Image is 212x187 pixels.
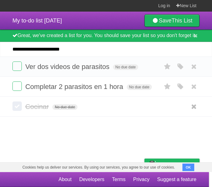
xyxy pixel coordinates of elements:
[112,174,126,185] a: Terms
[133,174,149,185] a: Privacy
[144,159,200,170] a: Buy me a coffee
[182,164,195,171] button: OK
[25,83,125,91] span: Completar 2 parasitos en 1 hora
[127,84,152,90] span: No due date
[25,103,50,111] span: Cocinar
[59,174,72,185] a: About
[16,163,181,172] span: Cookies help us deliver our services. By using our services, you agree to our use of cookies.
[12,62,22,71] label: Done
[162,62,173,72] label: Star task
[144,14,200,27] a: SaveThis List
[158,159,196,170] span: Buy me a coffee
[12,81,22,91] label: Done
[25,63,111,71] span: Ver dos videos de parasitos
[162,81,173,92] label: Star task
[113,64,138,70] span: No due date
[52,104,78,110] span: No due date
[79,174,104,185] a: Developers
[172,17,192,24] b: This List
[157,174,196,185] a: Suggest a feature
[12,101,22,111] label: Done
[12,17,62,24] span: My to-do list [DATE]
[148,159,156,170] img: Buy me a coffee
